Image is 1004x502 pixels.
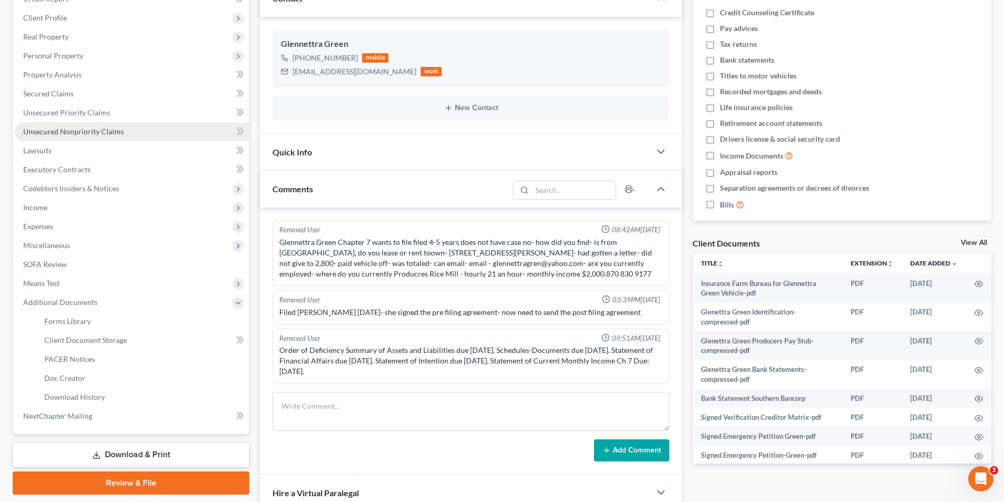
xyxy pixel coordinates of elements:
[717,261,724,267] i: unfold_more
[693,331,842,360] td: Glenettra Green Producers Pay Stub-compressed-pdf
[23,222,53,231] span: Expenses
[44,373,85,382] span: Doc Creator
[693,408,842,427] td: Signed Verification Creditor Matrix-pdf
[15,255,249,274] a: SOFA Review
[272,488,359,498] span: Hire a Virtual Paralegal
[23,127,124,136] span: Unsecured Nonpriority Claims
[693,238,760,249] div: Client Documents
[23,298,98,307] span: Additional Documents
[23,13,67,22] span: Client Profile
[612,295,660,305] span: 03:39PM[DATE]
[693,389,842,408] td: Bank Statement Southern Bancorp
[902,331,966,360] td: [DATE]
[902,427,966,446] td: [DATE]
[902,360,966,389] td: [DATE]
[720,167,777,178] span: Appraisal reports
[13,442,249,467] a: Download & Print
[842,360,902,389] td: PDF
[842,427,902,446] td: PDF
[910,259,958,267] a: Date Added expand_more
[36,331,249,350] a: Client Document Storage
[421,67,442,76] div: work
[720,39,757,50] span: Tax returns
[693,360,842,389] td: Glenettra Green Bank Statements-compressed-pdf
[36,350,249,369] a: PACER Notices
[23,203,47,212] span: Income
[23,32,69,41] span: Real Property
[15,65,249,84] a: Property Analysis
[279,237,662,279] div: Glennettra Green Chapter 7 wants to file filed 4-5 years does not have case no- how did you find-...
[612,225,660,235] span: 08:42AM[DATE]
[851,259,893,267] a: Extensionunfold_more
[720,151,783,161] span: Income Documents
[902,446,966,465] td: [DATE]
[36,369,249,388] a: Doc Creator
[15,122,249,141] a: Unsecured Nonpriority Claims
[720,134,840,144] span: Drivers license & social security card
[720,86,822,97] span: Recorded mortgages and deeds
[36,388,249,407] a: Download History
[23,279,60,288] span: Means Test
[23,241,70,250] span: Miscellaneous
[720,200,734,210] span: Bills
[961,239,987,247] a: View All
[281,104,661,112] button: New Contact
[594,439,669,461] button: Add Comment
[902,274,966,303] td: [DATE]
[44,355,95,363] span: PACER Notices
[279,225,320,235] div: Removed User
[23,165,91,174] span: Executory Contracts
[279,345,662,377] div: Order of Deficiency Summary of Assets and Liabilities due [DATE]. Schedules-Documents due [DATE]....
[720,55,774,65] span: Bank statements
[362,53,388,63] div: mobile
[842,446,902,465] td: PDF
[842,331,902,360] td: PDF
[23,146,52,155] span: Lawsuits
[15,84,249,103] a: Secured Claims
[15,103,249,122] a: Unsecured Priority Claims
[272,184,313,194] span: Comments
[23,108,110,117] span: Unsecured Priority Claims
[281,38,661,51] div: Glennettra Green
[15,141,249,160] a: Lawsuits
[720,23,758,34] span: Pay advices
[15,407,249,426] a: NextChapter Mailing
[720,183,869,193] span: Separation agreements or decrees of divorces
[44,336,127,344] span: Client Document Storage
[15,160,249,179] a: Executory Contracts
[720,7,814,18] span: Credit Counseling Certificate
[532,181,616,199] input: Search...
[693,302,842,331] td: Glenettra Green Identification-compressed-pdf
[842,274,902,303] td: PDF
[293,53,358,63] div: [PHONE_NUMBER]
[902,408,966,427] td: [DATE]
[693,274,842,303] td: Insurance Farm Bureau for Glennettra Green Vehicle-pdf
[720,102,793,113] span: Life insurance policies
[842,302,902,331] td: PDF
[693,446,842,465] td: Signed Emergency Petition-Green-pdf
[44,392,105,401] span: Download History
[887,261,893,267] i: unfold_more
[279,295,320,305] div: Removed User
[902,389,966,408] td: [DATE]
[279,307,662,318] div: Filed [PERSON_NAME] [DATE]- she signed the pre filing agreement- now need to send the post filing...
[36,312,249,331] a: Forms Library
[701,259,724,267] a: Titleunfold_more
[23,411,92,420] span: NextChapter Mailing
[279,333,320,343] div: Removed User
[720,71,796,81] span: Titles to motor vehicles
[293,66,416,77] div: [EMAIL_ADDRESS][DOMAIN_NAME]
[951,261,958,267] i: expand_more
[842,389,902,408] td: PDF
[693,427,842,446] td: Signed Emergency Petition Green-pdf
[23,260,67,269] span: SOFA Review
[23,51,83,60] span: Personal Property
[44,317,91,326] span: Forms Library
[902,302,966,331] td: [DATE]
[23,70,82,79] span: Property Analysis
[13,471,249,495] a: Review & File
[990,466,998,475] span: 2
[968,466,993,491] iframe: Intercom live chat
[612,333,660,343] span: 09:51AM[DATE]
[23,184,119,193] span: Codebtors Insiders & Notices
